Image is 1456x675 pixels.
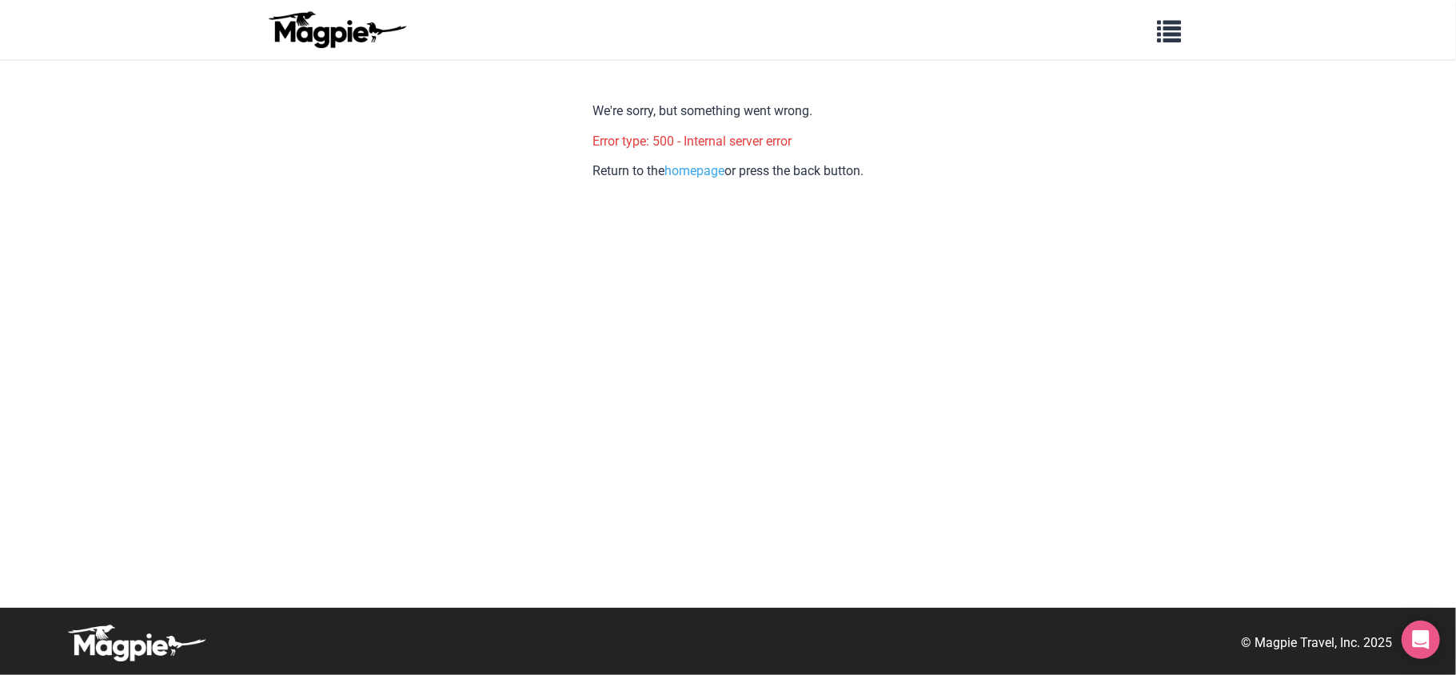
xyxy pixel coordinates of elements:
[592,131,864,152] p: Error type: 500 - Internal server error
[1241,633,1392,653] p: © Magpie Travel, Inc. 2025
[592,161,864,182] p: Return to the or press the back button.
[592,101,864,122] p: We're sorry, but something went wrong.
[64,624,208,662] img: logo-white-d94fa1abed81b67a048b3d0f0ab5b955.png
[664,163,724,178] a: homepage
[265,10,409,49] img: logo-ab69f6fb50320c5b225c76a69d11143b.png
[1402,621,1440,659] div: Open Intercom Messenger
